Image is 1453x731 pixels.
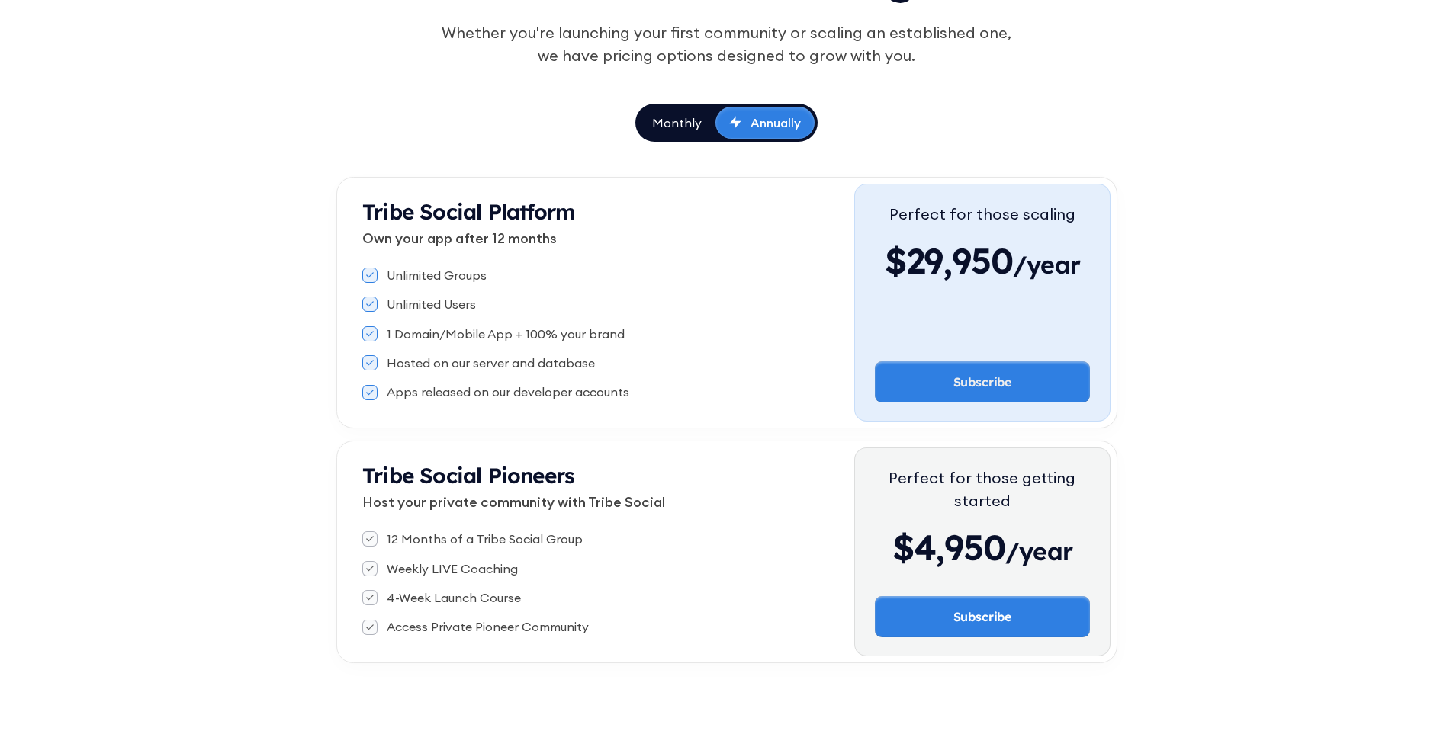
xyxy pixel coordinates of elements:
[362,198,575,225] strong: Tribe Social Platform
[362,462,574,489] strong: Tribe Social Pioneers
[1013,249,1080,287] span: /year
[875,466,1090,512] div: Perfect for those getting started
[875,596,1090,637] a: Subscribe
[362,492,854,512] p: Host your private community with Tribe Social
[875,361,1090,402] a: Subscribe
[885,238,1080,284] div: $29,950
[751,114,801,131] div: Annually
[387,560,518,577] div: Weekly LIVE Coaching
[387,531,583,547] div: 12 Months of a Tribe Social Group
[362,228,854,248] p: Own your app after 12 months
[387,354,595,371] div: Hosted on our server and database
[434,21,1020,67] div: Whether you're launching your first community or scaling an established one, we have pricing opti...
[387,383,629,400] div: Apps released on our developer accounts
[387,325,625,342] div: 1 Domain/Mobile App + 100% your brand
[387,267,487,284] div: Unlimited Groups
[387,589,521,606] div: 4-Week Launch Course
[1005,536,1072,574] span: /year
[652,114,702,131] div: Monthly
[387,618,589,635] div: Access Private Pioneer Community
[387,296,476,313] div: Unlimited Users
[875,524,1090,570] div: $4,950
[885,203,1080,226] div: Perfect for those scaling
